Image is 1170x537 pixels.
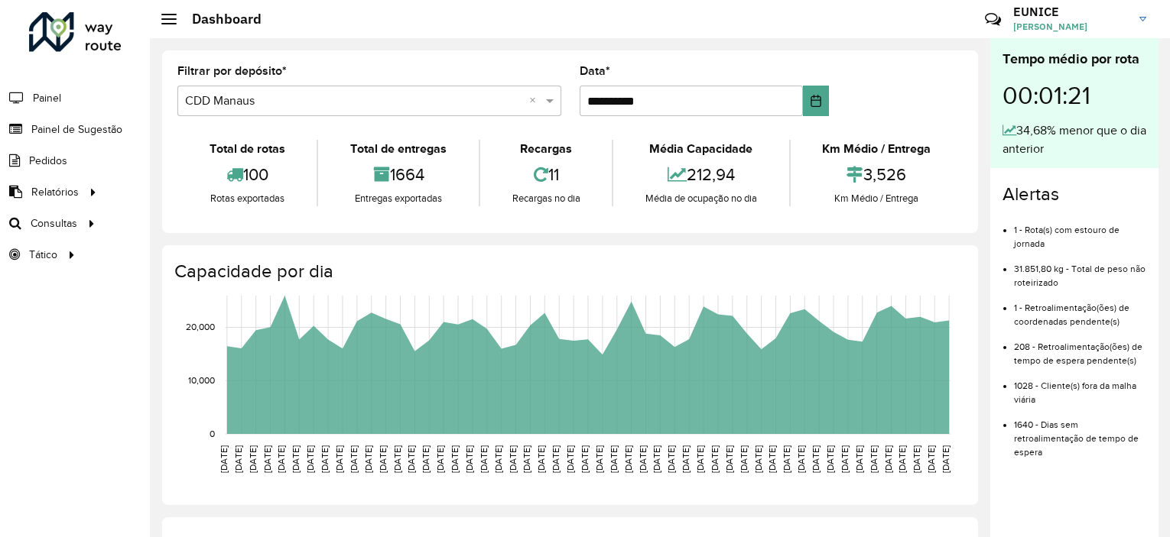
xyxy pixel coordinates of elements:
[1014,367,1146,406] li: 1028 - Cliente(s) fora da malha viária
[320,445,330,473] text: [DATE]
[177,62,287,80] label: Filtrar por depósito
[695,445,705,473] text: [DATE]
[479,445,489,473] text: [DATE]
[219,445,229,473] text: [DATE]
[1014,328,1146,367] li: 208 - Retroalimentação(ões) de tempo de espera pendente(s)
[666,445,676,473] text: [DATE]
[795,140,959,158] div: Km Médio / Entrega
[1003,70,1146,121] div: 00:01:21
[1014,290,1146,328] li: 1 - Retroalimentação(ões) de coordenadas pendente(s)
[1013,20,1128,34] span: [PERSON_NAME]
[435,445,445,473] text: [DATE]
[484,140,608,158] div: Recargas
[617,140,785,158] div: Média Capacidade
[484,191,608,206] div: Recargas no dia
[322,158,474,191] div: 1664
[1003,183,1146,205] h4: Alertas
[795,191,959,206] div: Km Médio / Entrega
[638,445,648,473] text: [DATE]
[305,445,315,473] text: [DATE]
[349,445,359,473] text: [DATE]
[177,11,262,27] h2: Dashboard
[795,158,959,191] div: 3,526
[897,445,907,473] text: [DATE]
[977,3,1009,36] a: Contato Rápido
[811,445,821,473] text: [DATE]
[31,121,122,137] span: Painel de Sugestão
[186,322,215,332] text: 20,000
[739,445,749,473] text: [DATE]
[941,445,951,473] text: [DATE]
[594,445,604,473] text: [DATE]
[363,445,373,473] text: [DATE]
[262,445,272,473] text: [DATE]
[508,445,518,473] text: [DATE]
[450,445,460,473] text: [DATE]
[291,445,301,473] text: [DATE]
[464,445,474,473] text: [DATE]
[322,140,474,158] div: Total de entregas
[796,445,806,473] text: [DATE]
[926,445,936,473] text: [DATE]
[31,184,79,200] span: Relatórios
[536,445,546,473] text: [DATE]
[869,445,879,473] text: [DATE]
[1003,49,1146,70] div: Tempo médio por rota
[421,445,431,473] text: [DATE]
[248,445,258,473] text: [DATE]
[580,445,590,473] text: [DATE]
[29,247,57,263] span: Tático
[174,260,963,283] h4: Capacidade por dia
[31,215,77,231] span: Consultas
[710,445,720,473] text: [DATE]
[334,445,344,473] text: [DATE]
[33,90,61,106] span: Painel
[580,62,610,80] label: Data
[840,445,850,473] text: [DATE]
[617,158,785,191] div: 212,94
[392,445,402,473] text: [DATE]
[767,445,777,473] text: [DATE]
[529,92,542,110] span: Clear all
[181,158,313,191] div: 100
[652,445,661,473] text: [DATE]
[493,445,503,473] text: [DATE]
[1014,212,1146,251] li: 1 - Rota(s) com estouro de jornada
[623,445,633,473] text: [DATE]
[609,445,619,473] text: [DATE]
[825,445,835,473] text: [DATE]
[724,445,734,473] text: [DATE]
[565,445,575,473] text: [DATE]
[210,429,215,438] text: 0
[406,445,416,473] text: [DATE]
[29,153,67,169] span: Pedidos
[617,191,785,206] div: Média de ocupação no dia
[912,445,921,473] text: [DATE]
[782,445,791,473] text: [DATE]
[1003,121,1146,158] div: 34,68% menor que o dia anterior
[551,445,561,473] text: [DATE]
[188,375,215,385] text: 10,000
[883,445,893,473] text: [DATE]
[322,191,474,206] div: Entregas exportadas
[854,445,864,473] text: [DATE]
[484,158,608,191] div: 11
[276,445,286,473] text: [DATE]
[1013,5,1128,19] h3: EUNICE
[681,445,691,473] text: [DATE]
[233,445,243,473] text: [DATE]
[181,191,313,206] div: Rotas exportadas
[753,445,763,473] text: [DATE]
[378,445,388,473] text: [DATE]
[803,86,829,116] button: Choose Date
[1014,251,1146,290] li: 31.851,80 kg - Total de peso não roteirizado
[522,445,531,473] text: [DATE]
[1014,406,1146,459] li: 1640 - Dias sem retroalimentação de tempo de espera
[181,140,313,158] div: Total de rotas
